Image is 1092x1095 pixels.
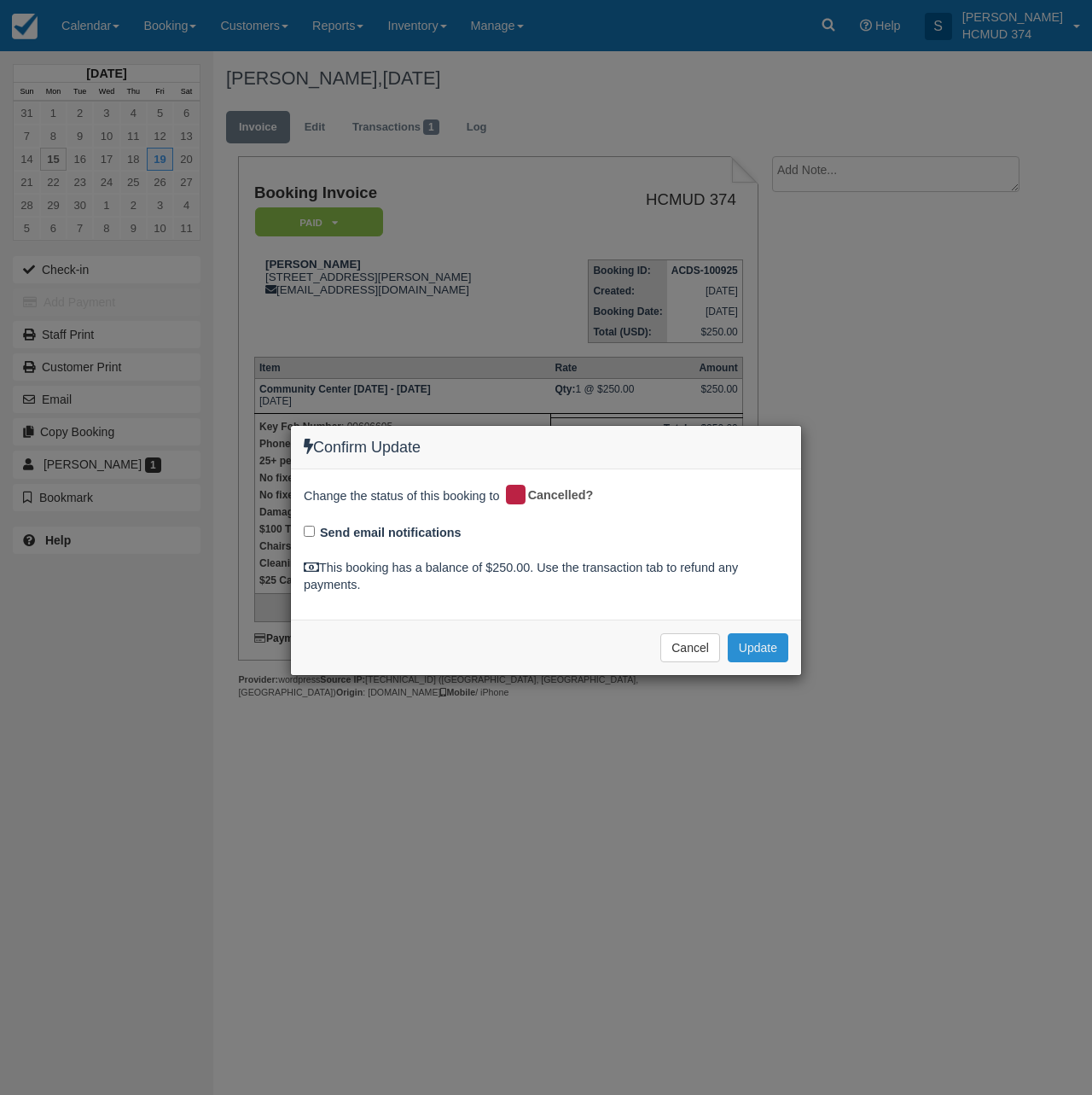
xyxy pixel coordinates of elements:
h4: Confirm Update [304,439,788,457]
button: Update [728,633,788,662]
button: Cancel [660,633,720,662]
div: This booking has a balance of $250.00. Use the transaction tab to refund any payments. [304,559,788,594]
span: Change the status of this booking to [304,487,500,510]
div: Cancelled? [503,482,606,510]
label: Send email notifications [320,524,462,542]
